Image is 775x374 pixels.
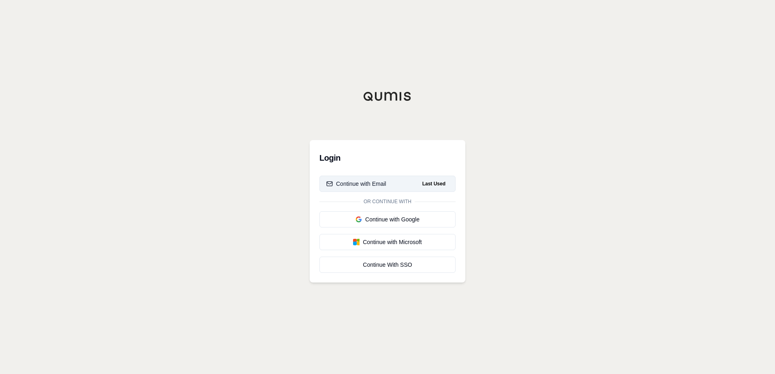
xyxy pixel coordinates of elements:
h3: Login [319,150,456,166]
button: Continue with EmailLast Used [319,176,456,192]
div: Continue with Email [326,180,386,188]
button: Continue with Microsoft [319,234,456,250]
div: Continue with Microsoft [326,238,449,246]
span: Last Used [419,179,449,189]
span: Or continue with [360,198,415,205]
button: Continue with Google [319,211,456,227]
img: Qumis [363,91,412,101]
a: Continue With SSO [319,257,456,273]
div: Continue With SSO [326,261,449,269]
div: Continue with Google [326,215,449,223]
